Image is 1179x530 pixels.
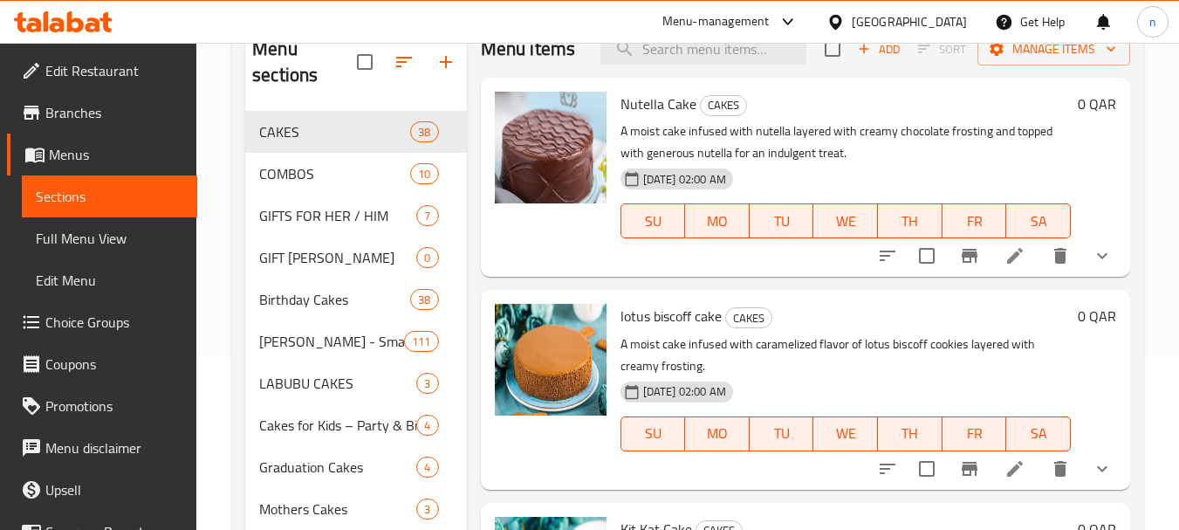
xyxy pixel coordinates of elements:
button: SA [1006,203,1071,238]
button: WE [813,203,878,238]
button: Branch-specific-item [949,448,990,490]
div: items [416,415,438,436]
span: Edit Menu [36,270,183,291]
button: show more [1081,448,1123,490]
span: Birthday Cakes [259,289,410,310]
span: 4 [417,417,437,434]
a: Promotions [7,385,197,427]
button: WE [813,416,878,451]
div: CAKES38 [245,111,466,153]
button: TU [750,203,814,238]
span: SA [1013,421,1064,446]
img: lotus biscoff cake [495,304,607,416]
span: TU [757,421,807,446]
div: items [416,457,438,478]
div: items [410,121,438,142]
button: MO [685,416,750,451]
button: SU [620,416,686,451]
span: n [1149,12,1156,31]
span: Full Menu View [36,228,183,249]
button: delete [1039,448,1081,490]
div: COMBOS10 [245,153,466,195]
span: Choice Groups [45,312,183,333]
span: Mothers Cakes [259,499,416,520]
span: WE [820,209,871,234]
div: items [416,205,438,226]
span: FR [949,421,1000,446]
span: Sections [36,186,183,207]
span: Menus [49,144,183,165]
span: [DATE] 02:00 AM [636,171,733,188]
span: Upsell [45,479,183,500]
button: TH [878,416,943,451]
button: MO [685,203,750,238]
button: sort-choices [867,235,908,277]
span: 38 [411,124,437,141]
span: 10 [411,166,437,182]
div: items [416,247,438,268]
button: show more [1081,235,1123,277]
span: [DATE] 02:00 AM [636,383,733,400]
span: GIFTS FOR HER / HIM [259,205,416,226]
span: Nutella Cake [620,91,696,117]
span: WE [820,421,871,446]
div: GIFT BOUQUET [259,247,416,268]
span: Promotions [45,396,183,416]
button: TH [878,203,943,238]
div: Mothers Cakes3 [245,488,466,530]
span: 0 [417,250,437,266]
span: Sort sections [383,41,425,83]
div: Graduation Cakes4 [245,446,466,488]
button: SU [620,203,686,238]
span: Menu disclaimer [45,437,183,458]
div: Cakes for Kids – Party & Birthday Cakes4 [245,404,466,446]
div: COMBOS [259,163,410,184]
h2: Menu sections [252,36,356,88]
div: items [410,289,438,310]
button: FR [943,203,1007,238]
div: CAKES [725,307,772,328]
span: Edit Restaurant [45,60,183,81]
span: 7 [417,208,437,224]
span: CAKES [701,95,746,115]
span: Select to update [908,237,945,274]
button: sort-choices [867,448,908,490]
button: SA [1006,416,1071,451]
button: Manage items [977,33,1130,65]
span: lotus biscoff cake [620,303,722,329]
span: SU [628,209,679,234]
button: FR [943,416,1007,451]
a: Edit menu item [1004,458,1025,479]
span: Add [855,39,902,59]
span: CAKES [726,308,771,328]
div: CAKES [700,95,747,116]
span: TU [757,209,807,234]
div: [GEOGRAPHIC_DATA] [852,12,967,31]
span: LABUBU CAKES [259,373,416,394]
div: Menu-management [662,11,770,32]
h6: 0 QAR [1078,92,1116,116]
span: Cakes for Kids – Party & Birthday Cakes [259,415,416,436]
a: Full Menu View [22,217,197,259]
span: Graduation Cakes [259,457,416,478]
span: Select all sections [346,44,383,80]
a: Branches [7,92,197,134]
svg: Show Choices [1092,458,1113,479]
span: 111 [405,334,437,350]
a: Edit menu item [1004,245,1025,266]
a: Menu disclaimer [7,427,197,469]
span: SU [628,421,679,446]
span: Select to update [908,451,945,487]
span: 3 [417,501,437,518]
a: Choice Groups [7,301,197,343]
div: Birthday Cakes38 [245,279,466,320]
p: A moist cake infused with caramelized flavor of lotus biscoff cookies layered with creamy frosting. [620,334,1071,377]
span: Branches [45,102,183,123]
button: Add [851,36,907,63]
